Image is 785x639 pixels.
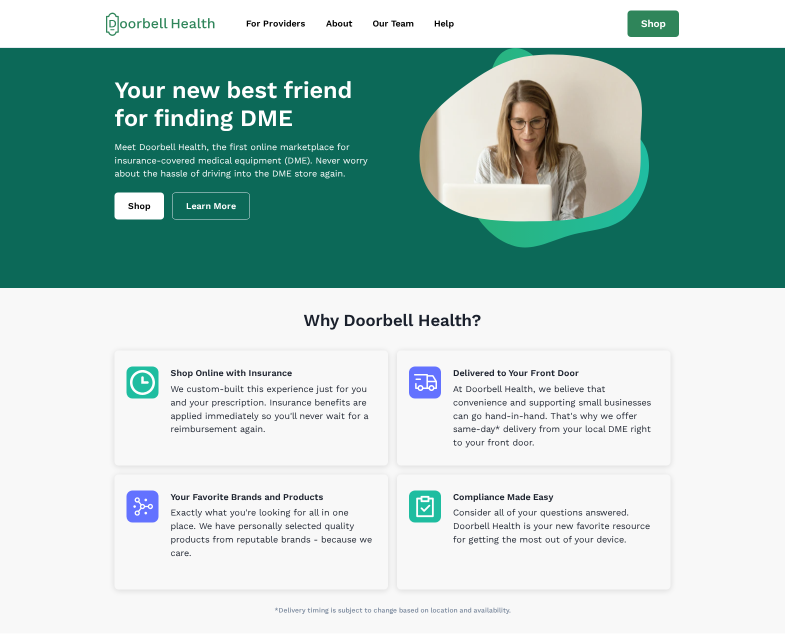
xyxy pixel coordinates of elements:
a: For Providers [237,12,315,35]
p: Shop Online with Insurance [170,366,376,380]
div: Our Team [372,17,414,30]
a: Shop [114,192,164,219]
a: Help [425,12,463,35]
img: Delivered to Your Front Door icon [409,366,441,398]
a: Learn More [172,192,250,219]
p: Your Favorite Brands and Products [170,490,376,504]
p: At Doorbell Health, we believe that convenience and supporting small businesses can go hand-in-ha... [453,382,658,449]
div: For Providers [246,17,305,30]
img: Your Favorite Brands and Products icon [126,490,158,522]
h1: Your new best friend for finding DME [114,76,386,132]
p: *Delivery timing is subject to change based on location and availability. [114,605,670,615]
div: About [326,17,352,30]
a: About [317,12,361,35]
p: Meet Doorbell Health, the first online marketplace for insurance-covered medical equipment (DME).... [114,140,386,181]
p: Delivered to Your Front Door [453,366,658,380]
img: Shop Online with Insurance icon [126,366,158,398]
img: Compliance Made Easy icon [409,490,441,522]
p: Compliance Made Easy [453,490,658,504]
img: a woman looking at a computer [419,48,649,247]
p: Consider all of your questions answered. Doorbell Health is your new favorite resource for gettin... [453,506,658,546]
a: Shop [627,10,679,37]
p: Exactly what you're looking for all in one place. We have personally selected quality products fr... [170,506,376,560]
div: Help [434,17,454,30]
h1: Why Doorbell Health? [114,310,670,351]
a: Our Team [363,12,423,35]
p: We custom-built this experience just for you and your prescription. Insurance benefits are applie... [170,382,376,436]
